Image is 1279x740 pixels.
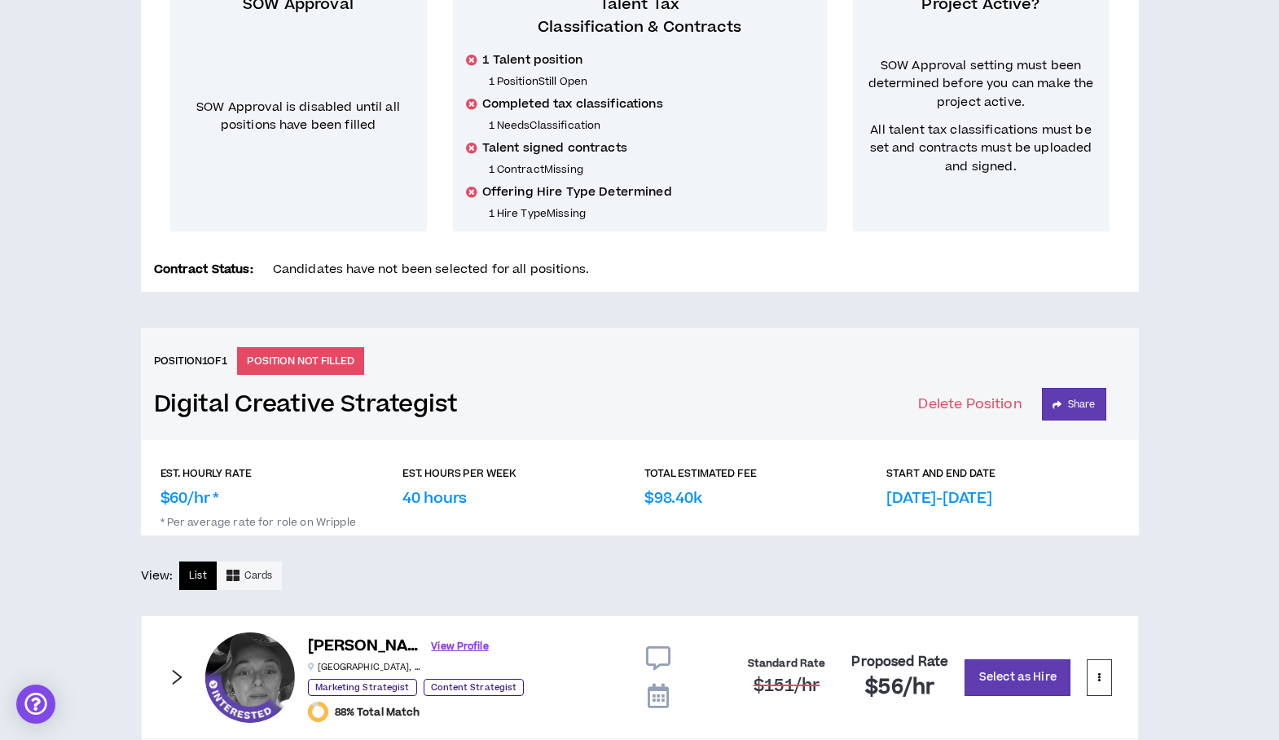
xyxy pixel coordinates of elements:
p: Marketing Strategist [308,679,417,696]
p: View: [141,567,174,585]
p: $98.40k [644,487,702,509]
span: Offering Hire Type Determined [482,184,672,200]
p: Contract Status: [154,261,253,279]
div: Open Intercom Messenger [16,685,55,724]
p: [DATE]-[DATE] [886,487,992,509]
div: Jessica L. [205,632,295,722]
p: Content Strategist [424,679,525,696]
span: SOW Approval is disabled until all positions have been filled [196,99,400,134]
p: 1 Hire Type Missing [489,207,814,220]
a: Digital Creative Strategist [154,390,458,419]
span: Cards [244,568,273,584]
span: All talent tax classifications must be set and contracts must be uploaded and signed. [866,121,1097,176]
span: SOW Approval setting must been determined before you can make the project active. [866,57,1097,112]
p: 1 Contract Missing [489,163,814,176]
button: Share [1042,388,1106,421]
button: Cards [217,562,283,590]
span: Completed tax classifications [482,96,663,112]
p: START AND END DATE [886,466,996,481]
span: right [168,668,186,686]
h4: Standard Rate [748,658,826,670]
button: Select as Hire [965,659,1070,696]
p: EST. HOURLY RATE [160,466,252,481]
p: 1 Needs Classification [489,119,814,132]
h6: [PERSON_NAME] [308,635,422,659]
p: EST. HOURS PER WEEK [402,466,516,481]
a: View Profile [432,632,489,661]
span: Talent signed contracts [482,140,627,156]
span: $56 /hr [865,673,934,702]
h6: Position 1 of 1 [154,354,228,368]
p: 40 hours [402,487,468,509]
span: Candidates have not been selected for all positions. [273,261,589,278]
p: POSITION NOT FILLED [237,347,364,375]
h4: Proposed Rate [851,654,948,670]
span: $151 /hr [754,674,820,698]
p: [GEOGRAPHIC_DATA] , [GEOGRAPHIC_DATA] [308,661,422,673]
p: 1 Position Still Open [489,75,814,88]
button: Delete Position [918,388,1022,421]
span: 88% Total Match [335,706,420,719]
p: TOTAL ESTIMATED FEE [644,466,757,481]
span: 1 Talent position [482,52,582,68]
p: * Per average rate for role on Wripple [160,509,1119,529]
p: $60/hr [160,487,220,509]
